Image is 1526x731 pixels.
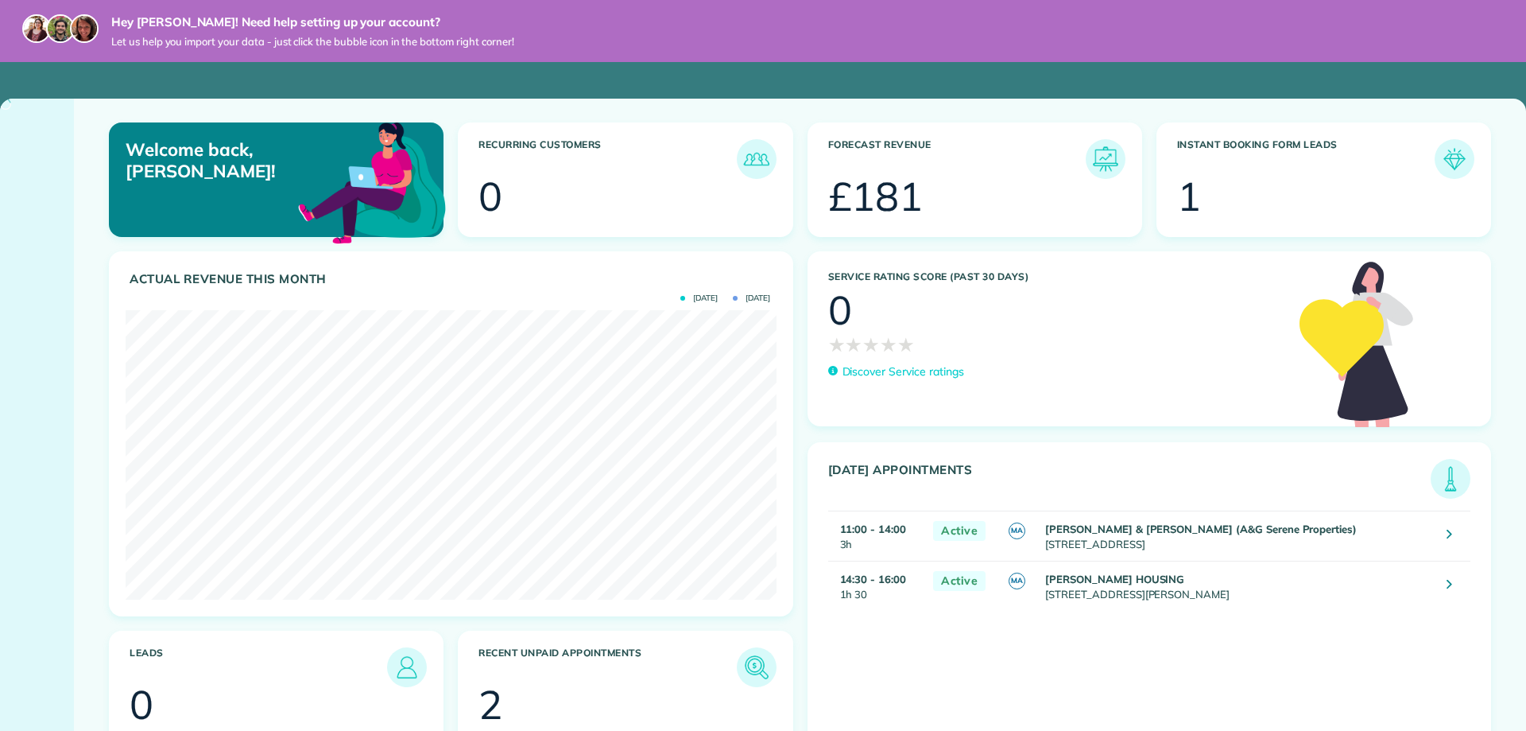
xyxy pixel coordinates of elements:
[1009,573,1025,589] span: MA
[22,14,51,43] img: maria-72a9807cf96188c08ef61303f053569d2e2a8a1cde33d635c8a3ac13582a053d.jpg
[478,685,502,725] div: 2
[478,139,736,179] h3: Recurring Customers
[933,521,986,541] span: Active
[1177,139,1435,179] h3: Instant Booking Form Leads
[828,561,926,611] td: 1h 30
[862,330,880,359] span: ★
[1045,573,1184,585] strong: [PERSON_NAME] HOUSING
[741,143,773,175] img: icon_recurring_customers-cf858462ba22bcd05b5a5880d41d6543d210077de5bb9ebc9590e49fd87d84ed.png
[130,685,153,725] div: 0
[1045,523,1357,535] strong: [PERSON_NAME] & [PERSON_NAME] (A&G Serene Properties)
[828,511,926,561] td: 3h
[897,330,915,359] span: ★
[295,104,449,259] img: dashboard_welcome-42a62b7d889689a78055ac9021e634bf52bae3f8056760290aed330b23ab8690.png
[828,330,846,359] span: ★
[1439,143,1470,175] img: icon_form_leads-04211a6a04a5b2264e4ee56bc0799ec3eb69b7e499cbb523a139df1d13a81ae0.png
[1435,463,1466,495] img: icon_todays_appointments-901f7ab196bb0bea1936b74009e4eb5ffbc2d2711fa7634e0d609ed5ef32b18b.png
[840,573,907,585] strong: 14:30 - 16:00
[741,651,773,683] img: icon_unpaid_appointments-47b8ce3997adf2238b356f14209ab4cced10bd1f174958f3ca8f1d0dd7fffeee.png
[1090,143,1121,175] img: icon_forecast_revenue-8c13a41c7ed35a8dcfafea3cbb826a0462acb37728057bba2d056411b612bbbe.png
[130,647,387,687] h3: Leads
[733,294,770,302] span: [DATE]
[680,294,718,302] span: [DATE]
[828,139,1086,179] h3: Forecast Revenue
[1041,511,1435,561] td: [STREET_ADDRESS]
[828,271,1284,282] h3: Service Rating score (past 30 days)
[828,177,924,216] div: £181
[933,571,986,591] span: Active
[1177,177,1201,216] div: 1
[842,364,964,380] p: Discover Service ratings
[70,14,99,43] img: michelle-19f622bdf1676172e81f8f8fba1fb50e276960ebfe0243fe18214015130c80e4.jpg
[478,177,502,216] div: 0
[828,463,1431,499] h3: [DATE] Appointments
[391,651,423,683] img: icon_leads-1bed01f49abd5b7fead27621c3d59655bb73ed531f8eeb49469d10e621d6b896.png
[478,647,736,687] h3: Recent unpaid appointments
[828,290,852,330] div: 0
[845,330,862,359] span: ★
[840,523,907,535] strong: 11:00 - 14:00
[130,272,777,286] h3: Actual Revenue this month
[1009,523,1025,539] span: MA
[46,14,75,43] img: jorge-587dff0eeaa6aab1f244e6dc62b8924c3b6ad411094392a53c71c6c4a576187d.jpg
[126,139,336,181] p: Welcome back, [PERSON_NAME]!
[880,330,897,359] span: ★
[111,14,514,30] strong: Hey [PERSON_NAME]! Need help setting up your account?
[111,35,514,49] span: Let us help you import your data - just click the bubble icon in the bottom right corner!
[1041,561,1435,611] td: [STREET_ADDRESS][PERSON_NAME]
[828,364,964,380] a: Discover Service ratings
